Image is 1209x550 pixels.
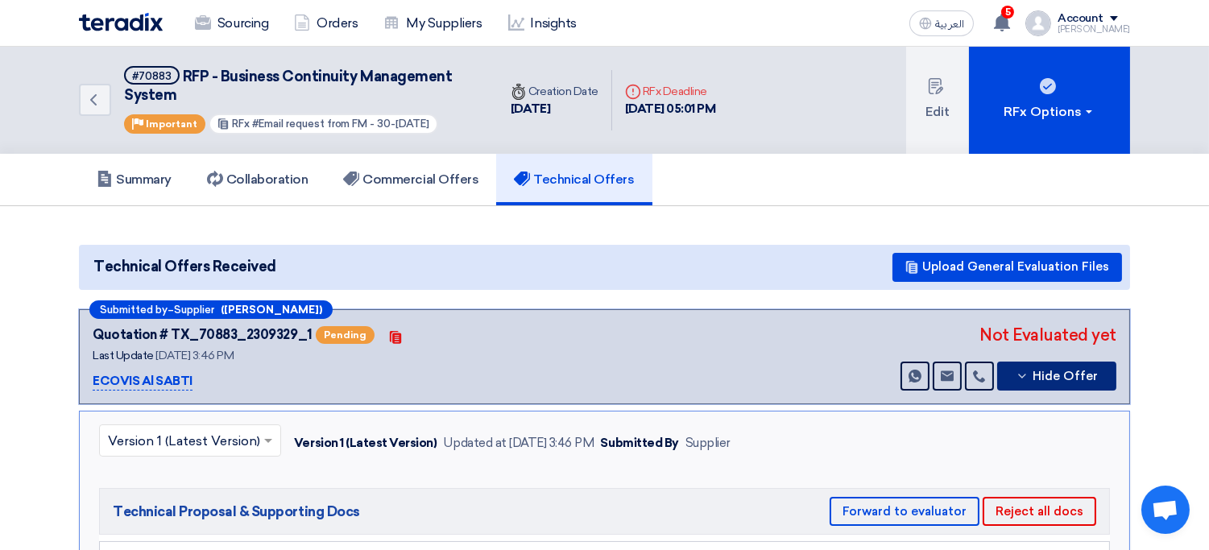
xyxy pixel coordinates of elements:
[906,47,969,154] button: Edit
[281,6,371,41] a: Orders
[93,372,193,391] p: ECOVIS Al SABTI
[155,349,234,362] span: [DATE] 3:46 PM
[132,71,172,81] div: #70883
[1004,102,1095,122] div: RFx Options
[1141,486,1190,534] a: Open chat
[935,19,964,30] span: العربية
[316,326,375,344] span: Pending
[511,83,598,100] div: Creation Date
[997,362,1116,391] button: Hide Offer
[89,300,333,319] div: –
[444,434,594,453] div: Updated at [DATE] 3:46 PM
[1058,12,1103,26] div: Account
[601,434,679,453] div: Submitted By
[93,325,313,345] div: Quotation # TX_70883_2309329_1
[100,304,168,315] span: Submitted by
[979,323,1116,347] div: Not Evaluated yet
[252,118,430,130] span: #Email request from FM - 30-[DATE]
[79,154,189,205] a: Summary
[909,10,974,36] button: العربية
[207,172,308,188] h5: Collaboration
[685,434,731,453] div: Supplier
[113,502,360,521] span: Technical Proposal & Supporting Docs
[93,256,276,278] span: Technical Offers Received
[232,118,250,130] span: RFx
[830,497,979,526] button: Forward to evaluator
[79,13,163,31] img: Teradix logo
[124,66,478,105] h5: RFP - Business Continuity Management System
[625,100,716,118] div: [DATE] 05:01 PM
[146,118,197,130] span: Important
[969,47,1130,154] button: RFx Options
[983,497,1096,526] button: Reject all docs
[496,154,652,205] a: Technical Offers
[1058,25,1130,34] div: [PERSON_NAME]
[93,349,154,362] span: Last Update
[221,304,322,315] b: ([PERSON_NAME])
[514,172,634,188] h5: Technical Offers
[371,6,495,41] a: My Suppliers
[1025,10,1051,36] img: profile_test.png
[1001,6,1014,19] span: 5
[495,6,590,41] a: Insights
[325,154,496,205] a: Commercial Offers
[189,154,326,205] a: Collaboration
[124,68,452,104] span: RFP - Business Continuity Management System
[294,434,437,453] div: Version 1 (Latest Version)
[182,6,281,41] a: Sourcing
[892,253,1122,282] button: Upload General Evaluation Files
[511,100,598,118] div: [DATE]
[343,172,478,188] h5: Commercial Offers
[1033,370,1098,383] span: Hide Offer
[625,83,716,100] div: RFx Deadline
[97,172,172,188] h5: Summary
[174,304,214,315] span: Supplier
